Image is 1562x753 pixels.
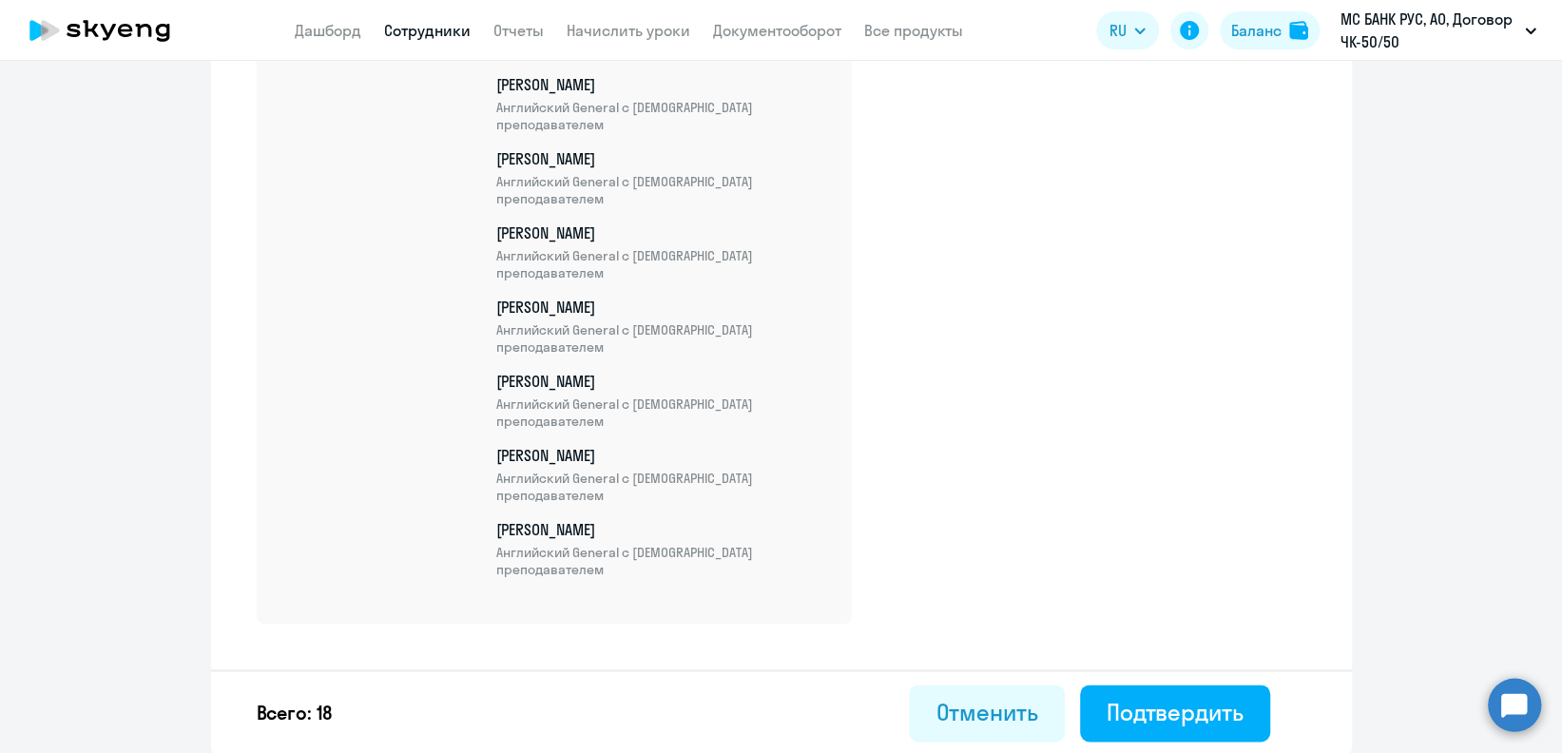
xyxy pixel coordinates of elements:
button: Отменить [909,685,1064,742]
p: [PERSON_NAME] [496,222,829,281]
p: [PERSON_NAME] [496,519,829,578]
a: Отчеты [493,21,544,40]
span: Английский General с [DEMOGRAPHIC_DATA] преподавателем [496,396,829,430]
a: Все продукты [864,21,963,40]
span: RU [1109,19,1127,42]
span: Английский General с [DEMOGRAPHIC_DATA] преподавателем [496,544,829,578]
div: Подтвердить [1107,697,1244,727]
p: МС БАНК РУС, АО, Договор ЧК-50/50 [1340,8,1517,53]
p: [PERSON_NAME] [496,371,829,430]
p: [PERSON_NAME] [496,148,829,207]
a: Дашборд [295,21,361,40]
p: [PERSON_NAME] [496,297,829,356]
a: Начислить уроки [567,21,690,40]
span: Английский General с [DEMOGRAPHIC_DATA] преподавателем [496,470,829,504]
div: Баланс [1231,19,1282,42]
img: balance [1289,21,1308,40]
button: RU [1096,11,1159,49]
span: Английский General с [DEMOGRAPHIC_DATA] преподавателем [496,321,829,356]
button: Балансbalance [1220,11,1320,49]
p: [PERSON_NAME] [496,445,829,504]
div: Отменить [935,697,1037,727]
button: Подтвердить [1080,685,1270,742]
p: Всего: 18 [257,700,334,726]
a: Сотрудники [384,21,471,40]
span: Английский General с [DEMOGRAPHIC_DATA] преподавателем [496,247,829,281]
span: Английский General с [DEMOGRAPHIC_DATA] преподавателем [496,173,829,207]
button: МС БАНК РУС, АО, Договор ЧК-50/50 [1331,8,1546,53]
a: Документооборот [713,21,841,40]
p: [PERSON_NAME] [496,74,829,133]
span: Английский General с [DEMOGRAPHIC_DATA] преподавателем [496,99,829,133]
